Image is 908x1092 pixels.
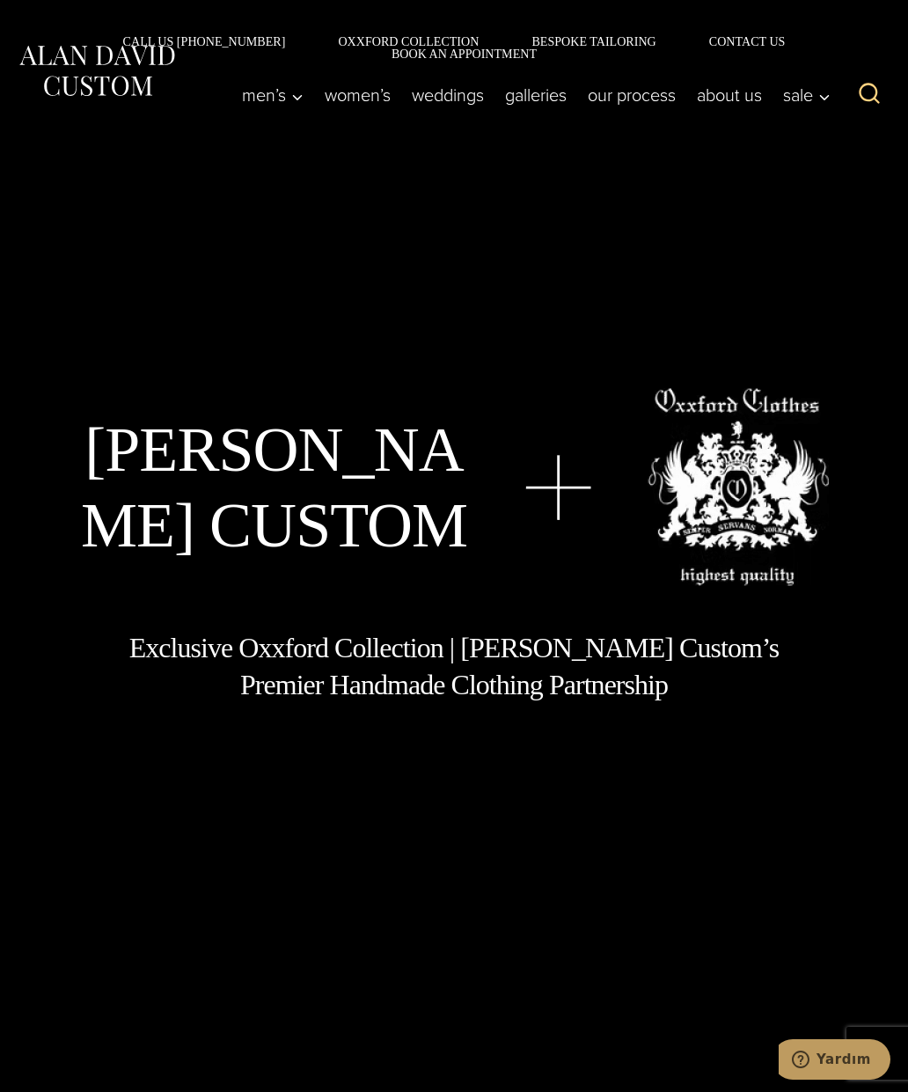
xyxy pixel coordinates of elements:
[494,77,577,113] a: Galleries
[577,77,686,113] a: Our Process
[848,74,890,116] button: View Search Form
[18,41,176,100] img: Alan David Custom
[311,35,505,48] a: Oxxford Collection
[18,35,890,60] nav: Secondary Navigation
[401,77,494,113] a: weddings
[683,35,812,48] a: Contact Us
[97,35,312,48] a: Call Us [PHONE_NUMBER]
[231,77,839,113] nav: Primary Navigation
[365,48,543,60] a: Book an Appointment
[128,630,780,703] h1: Exclusive Oxxford Collection | [PERSON_NAME] Custom’s Premier Handmade Clothing Partnership
[648,388,829,586] img: oxxford clothes, highest quality
[773,77,839,113] button: Child menu of Sale
[314,77,401,113] a: Women’s
[779,1039,890,1083] iframe: Temsilcilerimizden biriyle sohbet edebileceğiniz bir pencere öğesi açar
[505,35,682,48] a: Bespoke Tailoring
[231,77,314,113] button: Child menu of Men’s
[686,77,773,113] a: About Us
[80,412,469,564] h1: [PERSON_NAME] Custom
